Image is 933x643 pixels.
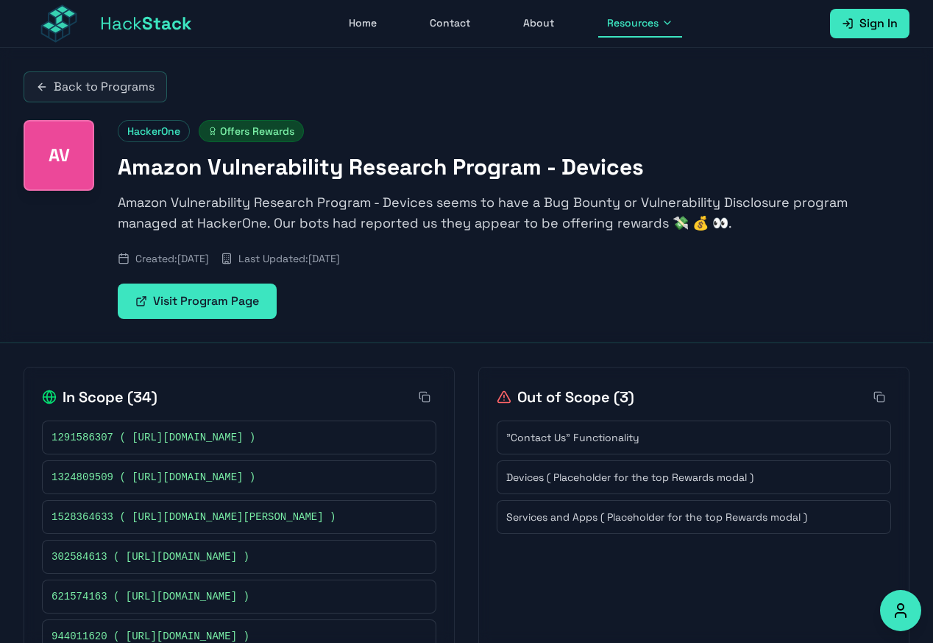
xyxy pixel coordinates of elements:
[100,12,192,35] span: Hack
[135,251,209,266] span: Created: [DATE]
[880,590,921,631] button: Accessibility Options
[199,120,304,142] span: Offers Rewards
[506,470,753,485] span: Devices ( Placeholder for the top Rewards modal )
[42,387,157,407] h2: In Scope ( 34 )
[52,470,255,485] span: 1324809509 ( [URL][DOMAIN_NAME] )
[238,251,340,266] span: Last Updated: [DATE]
[340,10,386,38] a: Home
[497,387,634,407] h2: Out of Scope ( 3 )
[506,430,639,445] span: "Contact Us" Functionality
[598,10,682,38] button: Resources
[859,15,898,32] span: Sign In
[506,510,807,524] span: Services and Apps ( Placeholder for the top Rewards modal )
[118,284,277,319] a: Visit Program Page
[868,385,891,409] button: Copy all out-of-scope items
[830,9,909,38] a: Sign In
[118,192,909,233] p: Amazon Vulnerability Research Program - Devices seems to have a Bug Bounty or Vulnerability Discl...
[52,549,249,564] span: 302584613 ( [URL][DOMAIN_NAME] )
[52,430,255,445] span: 1291586307 ( [URL][DOMAIN_NAME] )
[413,385,436,409] button: Copy all in-scope items
[118,120,190,142] span: HackerOne
[421,10,479,38] a: Contact
[142,12,192,35] span: Stack
[118,154,909,180] h1: Amazon Vulnerability Research Program - Devices
[52,589,249,604] span: 621574163 ( [URL][DOMAIN_NAME] )
[514,10,563,38] a: About
[607,15,659,30] span: Resources
[52,510,336,524] span: 1528364633 ( [URL][DOMAIN_NAME][PERSON_NAME] )
[24,71,167,102] a: Back to Programs
[24,120,94,191] div: Amazon Vulnerability Research Program - Devices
